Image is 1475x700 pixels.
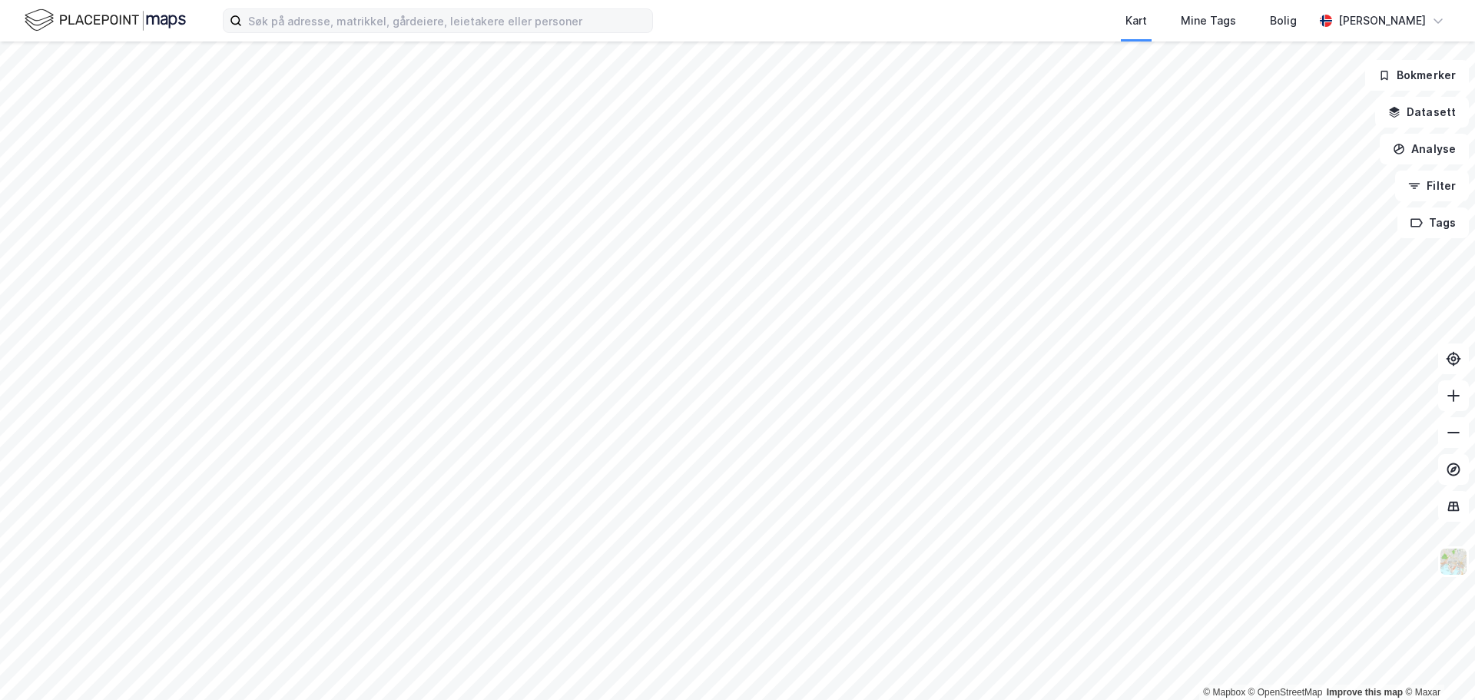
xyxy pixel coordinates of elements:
div: Bolig [1270,12,1297,30]
img: logo.f888ab2527a4732fd821a326f86c7f29.svg [25,7,186,34]
div: [PERSON_NAME] [1338,12,1426,30]
iframe: Chat Widget [1398,626,1475,700]
div: Mine Tags [1181,12,1236,30]
input: Søk på adresse, matrikkel, gårdeiere, leietakere eller personer [242,9,652,32]
div: Kontrollprogram for chat [1398,626,1475,700]
div: Kart [1125,12,1147,30]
